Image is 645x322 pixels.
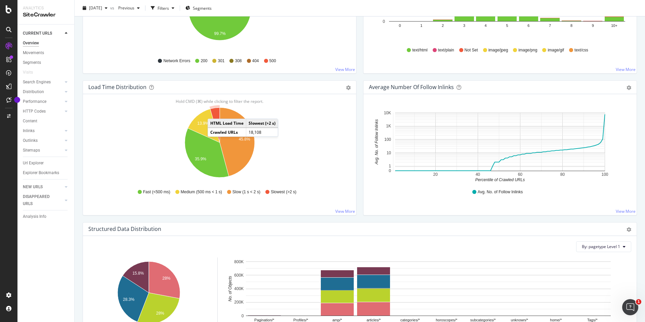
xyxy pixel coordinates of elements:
span: Network Errors [163,58,190,64]
a: Overview [23,40,70,47]
iframe: Intercom live chat [622,299,638,315]
text: unknown/* [511,318,528,322]
text: Pagination/* [254,318,274,322]
text: 100 [601,172,608,177]
text: 28.3% [123,297,134,301]
text: articles/* [367,318,381,322]
span: 1 [636,299,641,305]
text: 3 [463,24,465,28]
text: 400K [234,286,244,291]
svg: A chart. [88,105,351,183]
text: 35.9% [195,157,206,161]
a: Content [23,118,70,125]
span: 200 [201,58,207,64]
text: 0 [242,314,244,318]
text: 800K [234,259,244,264]
text: 13.9% [197,121,209,126]
span: image/jpeg [488,47,508,53]
text: 200K [234,300,244,305]
text: 80 [560,172,565,177]
div: Load Time Distribution [88,84,146,90]
div: Sitemaps [23,147,40,154]
a: Distribution [23,88,63,95]
button: Filters [148,3,177,13]
span: 2025 Sep. 7th [89,5,102,11]
div: SiteCrawler [23,11,69,19]
div: Tooltip anchor [14,97,20,103]
td: Crawled URLs [208,128,246,136]
div: Overview [23,40,39,47]
div: Content [23,118,37,125]
span: text/css [574,47,588,53]
span: Medium (500 ms < 1 s) [181,189,222,195]
text: 10 [387,151,391,155]
text: 100 [384,137,391,142]
text: Tags/* [587,318,598,322]
span: 404 [252,58,259,64]
a: Explorer Bookmarks [23,169,70,176]
text: 6 [527,24,529,28]
text: 40 [476,172,480,177]
span: 500 [269,58,276,64]
div: gear [346,85,351,90]
button: By: pagetype Level 1 [576,241,631,252]
a: CURRENT URLS [23,30,63,37]
text: 1K [386,124,391,128]
button: Previous [116,3,142,13]
a: Segments [23,59,70,66]
text: 7 [549,24,551,28]
text: Percentile of Crawled URLs [475,177,525,182]
span: Fast (<500 ms) [143,189,170,195]
span: image/gif [548,47,564,53]
text: 4 [485,24,487,28]
div: Outlinks [23,137,38,144]
a: View More [335,67,355,72]
td: HTML Load Time [208,119,246,128]
text: 0 [399,24,401,28]
div: Movements [23,49,44,56]
text: 600K [234,273,244,278]
div: Segments [23,59,41,66]
a: Performance [23,98,63,105]
svg: A chart. [369,105,631,183]
div: CURRENT URLS [23,30,52,37]
a: Sitemaps [23,147,63,154]
a: Outlinks [23,137,63,144]
span: By: pagetype Level 1 [582,244,620,249]
a: Search Engines [23,79,63,86]
span: Slow (1 s < 2 s) [232,189,260,195]
a: View More [616,208,636,214]
button: [DATE] [80,3,110,13]
span: text/html [412,47,427,53]
span: vs [110,5,116,11]
text: horoscopes/* [436,318,458,322]
text: 45.8% [239,137,250,142]
text: amp/* [332,318,342,322]
a: Movements [23,49,70,56]
text: No. of Objects [228,276,232,301]
text: 20 [433,172,438,177]
text: 28% [162,276,170,281]
div: DISAPPEARED URLS [23,193,57,207]
span: Avg. No. of Follow Inlinks [478,189,523,195]
a: NEW URLS [23,184,63,191]
div: Search Engines [23,79,51,86]
text: 99.7% [214,31,226,36]
div: Performance [23,98,46,105]
div: HTTP Codes [23,108,46,115]
a: Analysis Info [23,213,70,220]
div: gear [627,85,631,90]
text: Profiles/* [293,318,308,322]
text: 60 [518,172,523,177]
span: Slowest (>2 s) [271,189,296,195]
text: 5 [506,24,508,28]
text: 1 [420,24,422,28]
div: Distribution [23,88,44,95]
span: Not Set [465,47,478,53]
a: Visits [23,69,40,76]
text: 0 [389,168,391,173]
span: Previous [116,5,134,11]
span: 308 [235,58,242,64]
